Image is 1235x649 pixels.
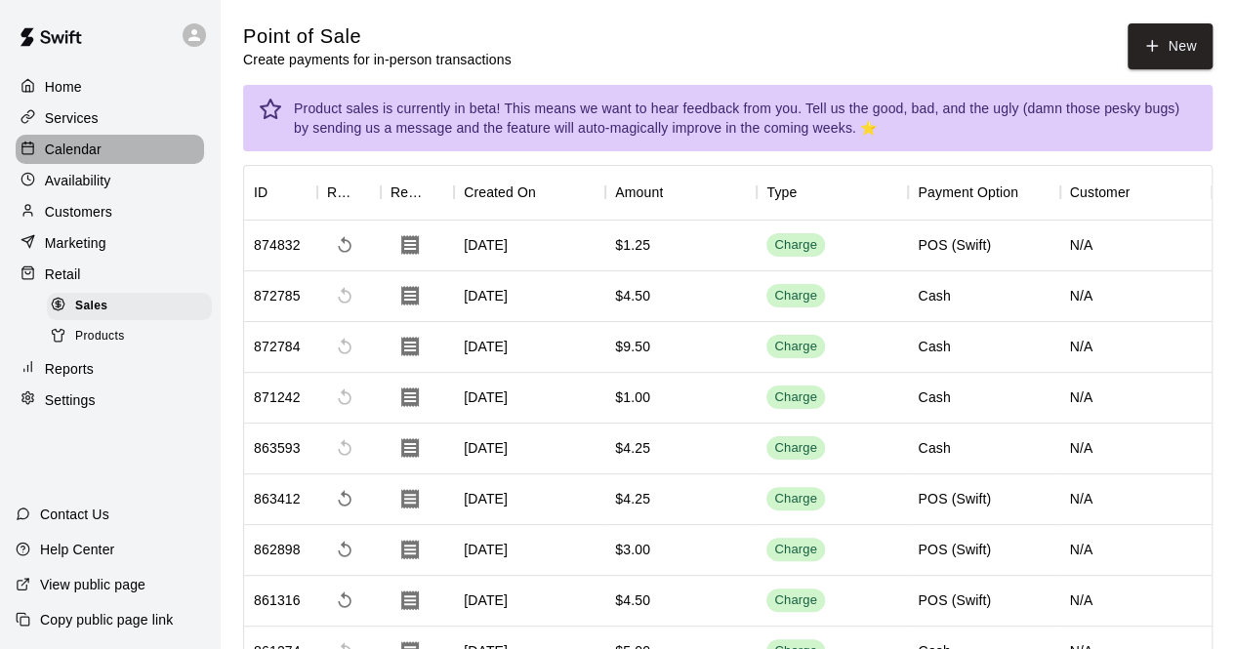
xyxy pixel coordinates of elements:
[327,165,353,220] div: Refund
[391,378,430,417] button: Download Receipt
[40,505,109,524] p: Contact Us
[47,291,220,321] a: Sales
[1060,165,1212,220] div: Customer
[454,322,605,373] div: [DATE]
[327,329,362,364] span: Cannot make a refund for non card payments
[45,233,106,253] p: Marketing
[454,221,605,271] div: [DATE]
[16,166,204,195] a: Availability
[391,165,427,220] div: Receipt
[254,165,268,220] div: ID
[908,165,1059,220] div: Payment Option
[47,293,212,320] div: Sales
[244,165,317,220] div: ID
[268,179,295,206] button: Sort
[774,388,817,407] div: Charge
[45,359,94,379] p: Reports
[918,489,991,508] div: POS (Swift)
[254,235,301,255] div: 874832
[663,179,690,206] button: Sort
[391,225,430,264] button: Download Receipt
[454,576,605,627] div: [DATE]
[381,165,454,220] div: Receipt
[243,23,512,50] h5: Point of Sale
[75,297,107,316] span: Sales
[16,103,204,133] div: Services
[16,385,204,415] a: Settings
[327,532,362,567] span: Refund payment
[454,525,605,576] div: [DATE]
[391,428,430,467] button: Download Receipt
[391,276,430,315] button: Download Receipt
[327,380,362,415] span: Cannot make a refund for non card payments
[16,72,204,101] a: Home
[536,179,563,206] button: Sort
[254,590,301,610] div: 861316
[615,286,650,305] div: $4.50
[45,108,99,128] p: Services
[774,287,817,305] div: Charge
[454,271,605,322] div: [DATE]
[254,387,301,407] div: 871242
[327,278,362,313] span: Cannot make a refund for non card payments
[454,165,605,220] div: Created On
[1060,221,1212,271] div: N/A
[254,489,301,508] div: 863412
[16,197,204,226] a: Customers
[16,228,204,258] a: Marketing
[774,591,817,610] div: Charge
[918,438,950,458] div: Cash
[1018,179,1046,206] button: Sort
[918,387,950,407] div: Cash
[40,540,114,559] p: Help Center
[605,165,757,220] div: Amount
[16,135,204,164] a: Calendar
[774,236,817,255] div: Charge
[45,77,82,97] p: Home
[797,179,824,206] button: Sort
[615,540,650,559] div: $3.00
[1060,322,1212,373] div: N/A
[45,390,96,410] p: Settings
[774,439,817,458] div: Charge
[918,286,950,305] div: Cash
[40,575,145,594] p: View public page
[317,165,381,220] div: Refund
[254,337,301,356] div: 872784
[353,179,381,206] button: Sort
[454,424,605,474] div: [DATE]
[918,337,950,356] div: Cash
[391,327,430,366] button: Download Receipt
[1060,576,1212,627] div: N/A
[327,430,362,466] span: Cannot make a refund for non card payments
[774,338,817,356] div: Charge
[254,540,301,559] div: 862898
[615,337,650,356] div: $9.50
[1060,424,1212,474] div: N/A
[615,235,650,255] div: $1.25
[45,202,112,222] p: Customers
[45,171,111,190] p: Availability
[16,354,204,384] a: Reports
[615,489,650,508] div: $4.25
[16,260,204,289] a: Retail
[774,541,817,559] div: Charge
[464,165,536,220] div: Created On
[766,165,797,220] div: Type
[45,140,102,159] p: Calendar
[774,490,817,508] div: Charge
[47,323,212,350] div: Products
[254,438,301,458] div: 863593
[1130,179,1157,206] button: Sort
[1128,23,1212,69] button: New
[918,235,991,255] div: POS (Swift)
[40,610,173,629] p: Copy public page link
